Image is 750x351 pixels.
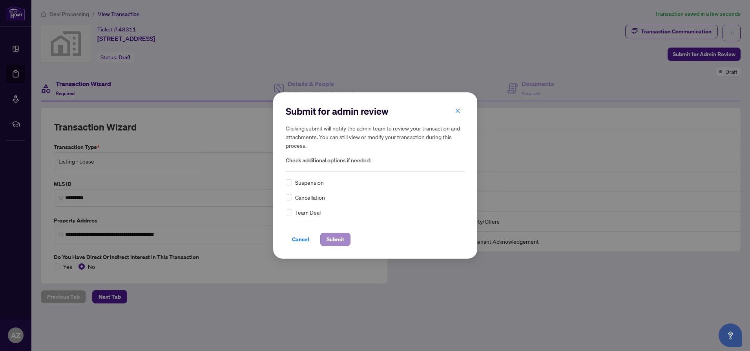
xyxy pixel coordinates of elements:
h5: Clicking submit will notify the admin team to review your transaction and attachments. You can st... [286,124,465,150]
span: close [455,108,460,114]
span: Cancellation [295,193,325,202]
button: Submit [320,233,350,246]
button: Open asap [719,323,742,347]
span: Check additional options if needed: [286,156,465,165]
span: Suspension [295,178,324,187]
button: Cancel [286,233,316,246]
span: Cancel [292,233,309,246]
span: Submit [327,233,344,246]
span: Team Deal [295,208,321,217]
h2: Submit for admin review [286,105,465,118]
